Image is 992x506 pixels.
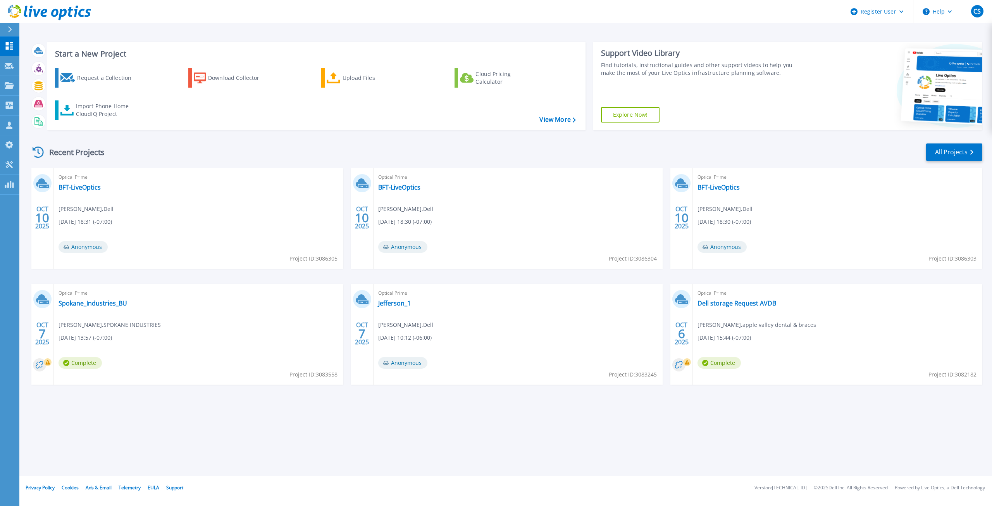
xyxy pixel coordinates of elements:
[188,68,275,88] a: Download Collector
[475,70,537,86] div: Cloud Pricing Calculator
[59,218,112,226] span: [DATE] 18:31 (-07:00)
[355,204,369,232] div: OCT 2025
[378,241,427,253] span: Anonymous
[289,254,338,263] span: Project ID: 3086305
[321,68,408,88] a: Upload Files
[928,254,976,263] span: Project ID: 3086303
[59,183,101,191] a: BFT-LiveOptics
[55,50,575,58] h3: Start a New Project
[697,333,751,342] span: [DATE] 15:44 (-07:00)
[35,214,49,221] span: 10
[59,173,339,181] span: Optical Prime
[59,299,127,307] a: Spokane_Industries_BU
[26,484,55,491] a: Privacy Policy
[697,241,747,253] span: Anonymous
[697,321,816,329] span: [PERSON_NAME] , apple valley dental & braces
[378,299,411,307] a: Jefferson_1
[59,241,108,253] span: Anonymous
[62,484,79,491] a: Cookies
[609,254,657,263] span: Project ID: 3086304
[35,319,50,348] div: OCT 2025
[697,205,753,213] span: [PERSON_NAME] , Dell
[378,173,658,181] span: Optical Prime
[148,484,159,491] a: EULA
[55,68,141,88] a: Request a Collection
[609,370,657,379] span: Project ID: 3083245
[59,289,339,297] span: Optical Prime
[355,214,369,221] span: 10
[343,70,405,86] div: Upload Files
[39,330,46,337] span: 7
[76,102,136,118] div: Import Phone Home CloudIQ Project
[378,333,432,342] span: [DATE] 10:12 (-06:00)
[754,485,807,490] li: Version: [TECHNICAL_ID]
[119,484,141,491] a: Telemetry
[378,289,658,297] span: Optical Prime
[697,173,978,181] span: Optical Prime
[378,205,433,213] span: [PERSON_NAME] , Dell
[378,183,420,191] a: BFT-LiveOptics
[601,48,802,58] div: Support Video Library
[30,143,115,162] div: Recent Projects
[674,319,689,348] div: OCT 2025
[697,289,978,297] span: Optical Prime
[59,321,161,329] span: [PERSON_NAME] , SPOKANE INDUSTRIES
[59,205,114,213] span: [PERSON_NAME] , Dell
[601,61,802,77] div: Find tutorials, instructional guides and other support videos to help you make the most of your L...
[358,330,365,337] span: 7
[678,330,685,337] span: 6
[895,485,985,490] li: Powered by Live Optics, a Dell Technology
[208,70,270,86] div: Download Collector
[59,357,102,369] span: Complete
[378,218,432,226] span: [DATE] 18:30 (-07:00)
[697,357,741,369] span: Complete
[166,484,183,491] a: Support
[539,116,575,123] a: View More
[675,214,689,221] span: 10
[697,299,776,307] a: Dell storage Request AVDB
[814,485,888,490] li: © 2025 Dell Inc. All Rights Reserved
[355,319,369,348] div: OCT 2025
[77,70,139,86] div: Request a Collection
[289,370,338,379] span: Project ID: 3083558
[697,183,740,191] a: BFT-LiveOptics
[455,68,541,88] a: Cloud Pricing Calculator
[86,484,112,491] a: Ads & Email
[926,143,982,161] a: All Projects
[973,8,981,14] span: CS
[59,333,112,342] span: [DATE] 13:57 (-07:00)
[697,218,751,226] span: [DATE] 18:30 (-07:00)
[674,204,689,232] div: OCT 2025
[378,357,427,369] span: Anonymous
[378,321,433,329] span: [PERSON_NAME] , Dell
[35,204,50,232] div: OCT 2025
[601,107,660,123] a: Explore Now!
[928,370,976,379] span: Project ID: 3082182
